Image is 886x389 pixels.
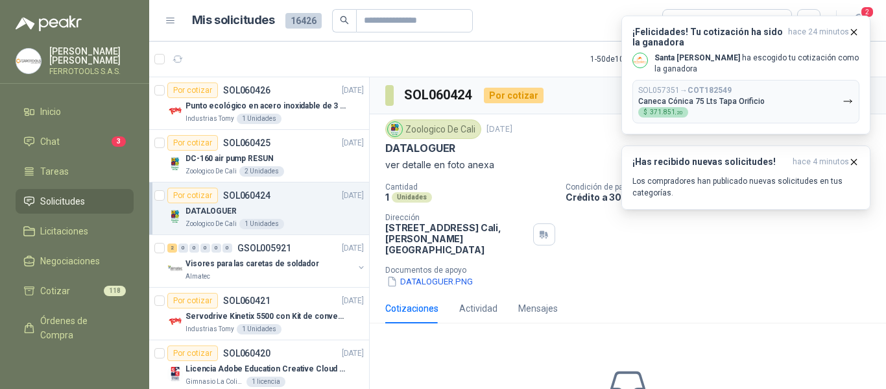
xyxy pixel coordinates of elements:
p: Cantidad [385,182,555,192]
p: GSOL005921 [237,244,291,253]
img: Company Logo [167,208,183,224]
span: 3 [112,136,126,147]
p: Caneca Cónica 75 Lts Tapa Orificio [638,97,765,106]
div: Por cotizar [167,345,218,361]
p: Dirección [385,213,528,222]
p: [DATE] [342,242,364,255]
span: Órdenes de Compra [40,314,121,342]
a: Cotizar118 [16,279,134,303]
span: Chat [40,134,60,149]
span: hace 24 minutos [788,27,849,47]
span: 2 [860,6,874,18]
p: Almatec [186,271,210,282]
button: SOL057351→COT182549Caneca Cónica 75 Lts Tapa Orificio$371.851,20 [632,80,859,123]
a: Por cotizarSOL060424[DATE] Company LogoDATALOGUERZoologico De Cali1 Unidades [149,182,369,235]
div: Todas [671,14,698,28]
p: FERROTOOLS S.A.S. [49,68,134,75]
img: Company Logo [167,156,183,171]
span: 371.851 [650,109,683,116]
img: Company Logo [16,49,41,73]
p: [STREET_ADDRESS] Cali , [PERSON_NAME][GEOGRAPHIC_DATA] [385,222,528,255]
img: Logo peakr [16,16,82,31]
h3: SOL060424 [404,85,473,105]
h3: ¡Has recibido nuevas solicitudes! [632,157,787,168]
div: 0 [222,244,232,253]
p: Visores para las caretas de soldador [186,258,319,270]
h1: Mis solicitudes [192,11,275,30]
p: Licencia Adobe Education Creative Cloud for enterprise license lab and classroom [186,363,347,375]
span: Cotizar [40,284,70,298]
p: SOL057351 → [638,86,732,95]
p: Documentos de apoyo [385,266,881,275]
p: SOL060425 [223,138,270,147]
div: Por cotizar [484,88,544,103]
p: Zoologico De Cali [186,166,237,177]
div: 0 [189,244,199,253]
span: search [340,16,349,25]
a: Órdenes de Compra [16,308,134,347]
span: 16426 [285,13,322,29]
p: ha escogido tu cotización como la ganadora [654,53,859,75]
img: Company Logo [388,122,402,136]
button: 2 [847,9,870,32]
span: Tareas [40,164,69,179]
p: [DATE] [342,137,364,149]
p: Los compradores han publicado nuevas solicitudes en tus categorías. [632,175,859,199]
a: Solicitudes [16,189,134,214]
p: 1 [385,192,389,203]
img: Company Logo [167,314,183,329]
a: 2 0 0 0 0 0 GSOL005921[DATE] Company LogoVisores para las caretas de soldadorAlmatec [167,240,366,282]
div: 1 Unidades [237,114,281,124]
p: SOL060426 [223,86,270,95]
h3: ¡Felicidades! Tu cotización ha sido la ganadora [632,27,783,47]
span: Licitaciones [40,224,88,238]
p: [PERSON_NAME] [PERSON_NAME] [49,47,134,65]
p: Gimnasio La Colina [186,377,244,387]
a: Negociaciones [16,249,134,273]
p: ver detalle en foto anexa [385,158,870,172]
p: Industrias Tomy [186,324,234,334]
div: Actividad [459,301,497,316]
b: Santa [PERSON_NAME] [654,53,740,62]
p: DATALOGUER [186,205,237,218]
div: 2 [167,244,177,253]
button: DATALOGUER.PNG [385,275,474,288]
p: Industrias Tomy [186,114,234,124]
a: Por cotizarSOL060426[DATE] Company LogoPunto ecológico en acero inoxidable de 3 puestos, con capa... [149,77,369,130]
p: Punto ecológico en acero inoxidable de 3 puestos, con capacidad para 53 Litros por cada división. [186,100,347,112]
a: Tareas [16,159,134,184]
span: Negociaciones [40,254,100,268]
a: Licitaciones [16,219,134,244]
div: 0 [200,244,210,253]
span: ,20 [675,110,683,116]
p: [DATE] [342,190,364,202]
button: ¡Has recibido nuevas solicitudes!hace 4 minutos Los compradores han publicado nuevas solicitudes ... [621,145,870,210]
div: $ [638,107,688,118]
img: Company Logo [167,261,183,277]
img: Company Logo [633,53,647,68]
a: Remisiones [16,353,134,377]
a: Por cotizarSOL060421[DATE] Company LogoServodrive Kinetix 5500 con Kit de conversión y filtro (Re... [149,288,369,340]
p: DATALOGUER [385,142,455,155]
p: [DATE] [342,295,364,307]
div: Cotizaciones [385,301,438,316]
div: Zoologico De Cali [385,119,481,139]
span: Inicio [40,105,61,119]
p: SOL060421 [223,296,270,305]
span: hace 4 minutos [793,157,849,168]
p: [DATE] [342,84,364,97]
button: ¡Felicidades! Tu cotización ha sido la ganadorahace 24 minutos Company LogoSanta [PERSON_NAME] ha... [621,16,870,134]
span: Solicitudes [40,194,85,208]
div: Por cotizar [167,82,218,98]
a: Chat3 [16,129,134,154]
div: Por cotizar [167,293,218,308]
p: Servodrive Kinetix 5500 con Kit de conversión y filtro (Ref 41350505) [186,310,347,323]
div: 0 [178,244,188,253]
p: Condición de pago [566,182,881,192]
div: Unidades [392,192,432,203]
p: SOL060424 [223,191,270,200]
div: Por cotizar [167,188,218,203]
img: Company Logo [167,103,183,119]
a: Por cotizarSOL060425[DATE] Company LogoDC-160 air pump RESUNZoologico De Cali2 Unidades [149,130,369,182]
div: Por cotizar [167,135,218,151]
